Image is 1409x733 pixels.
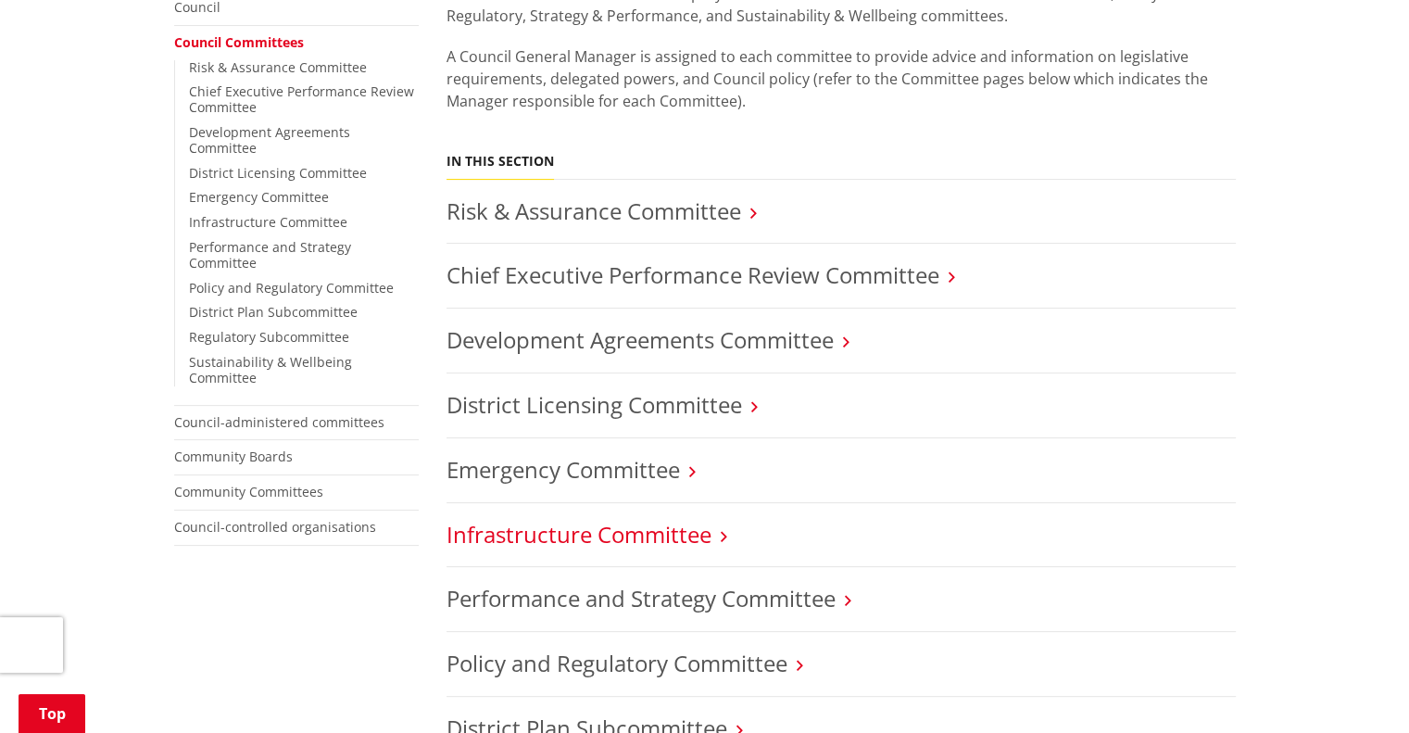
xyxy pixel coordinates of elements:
a: Risk & Assurance Committee [189,58,367,76]
a: Development Agreements Committee [447,324,834,355]
a: Emergency Committee [189,188,329,206]
a: Policy and Regulatory Committee [189,279,394,297]
a: Performance and Strategy Committee [447,583,836,613]
a: Risk & Assurance Committee [447,196,741,226]
a: District Licensing Committee [447,389,742,420]
a: Sustainability & Wellbeing Committee [189,353,352,386]
a: District Licensing Committee [189,164,367,182]
iframe: Messenger Launcher [1324,655,1390,722]
a: Performance and Strategy Committee [189,238,351,272]
a: Council-administered committees [174,413,384,431]
a: Chief Executive Performance Review Committee [447,259,939,290]
a: Community Committees [174,483,323,500]
a: Chief Executive Performance Review Committee [189,82,414,116]
h5: In this section [447,154,554,170]
a: Infrastructure Committee [189,213,347,231]
a: Council-controlled organisations [174,518,376,536]
a: Infrastructure Committee [447,519,711,550]
p: A Council General Manager is assigned to each committee to provide advice and information on legi... [447,45,1236,134]
a: Emergency Committee [447,454,680,485]
a: Development Agreements Committee [189,123,350,157]
a: Community Boards [174,448,293,465]
a: Policy and Regulatory Committee [447,648,787,678]
a: Top [19,694,85,733]
a: District Plan Subcommittee [189,303,358,321]
a: Regulatory Subcommittee [189,328,349,346]
a: Council Committees [174,33,304,51]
